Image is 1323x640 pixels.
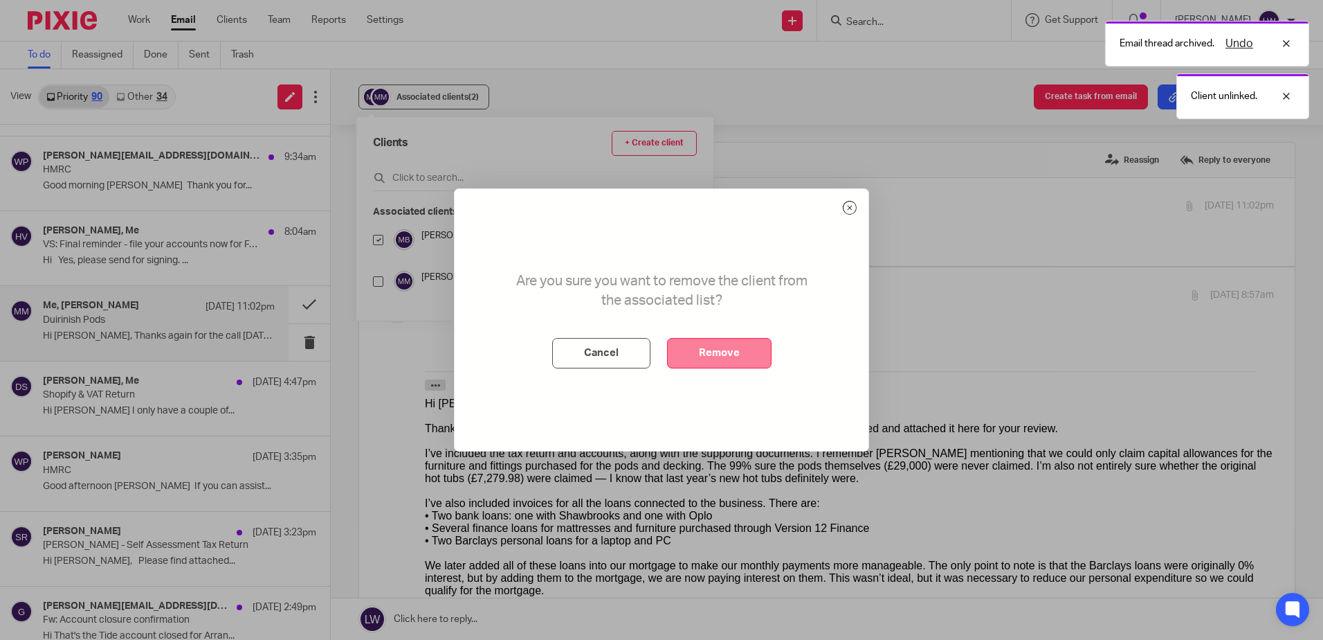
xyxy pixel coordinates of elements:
p: Are you sure you want to remove the client from the associated list? [514,272,810,310]
p: Client unlinked. [1191,89,1257,103]
button: Remove [667,338,772,368]
button: Undo [1221,35,1257,52]
button: Cancel [552,338,650,368]
p: Email thread archived. [1120,37,1214,51]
